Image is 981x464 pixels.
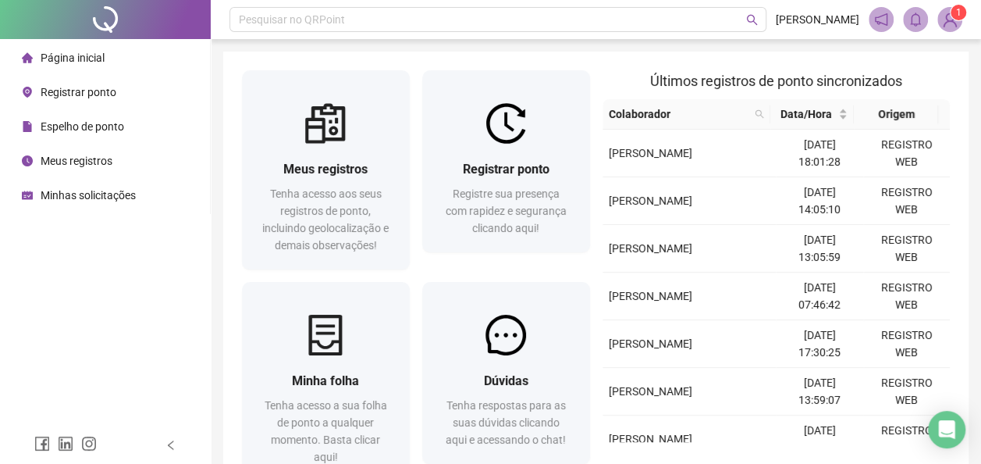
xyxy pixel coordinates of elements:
td: REGISTRO WEB [863,368,950,416]
span: clock-circle [22,155,33,166]
span: [PERSON_NAME] [609,433,692,445]
th: Data/Hora [770,99,855,130]
span: [PERSON_NAME] [609,242,692,255]
span: search [752,102,767,126]
img: 93202 [938,8,961,31]
span: [PERSON_NAME] [609,385,692,398]
td: [DATE] 18:01:28 [776,130,862,177]
td: [DATE] 13:59:07 [776,368,862,416]
span: [PERSON_NAME] [609,337,692,350]
td: REGISTRO WEB [863,177,950,225]
td: REGISTRO WEB [863,225,950,273]
a: Registrar pontoRegistre sua presença com rapidez e segurança clicando aqui! [422,70,590,252]
span: notification [874,12,888,27]
span: Últimos registros de ponto sincronizados [650,73,902,89]
th: Origem [854,99,938,130]
span: Colaborador [609,105,748,123]
span: [PERSON_NAME] [609,290,692,302]
span: Registrar ponto [41,86,116,98]
span: schedule [22,190,33,201]
span: Data/Hora [777,105,836,123]
span: search [746,14,758,26]
td: [DATE] 17:30:25 [776,320,862,368]
span: left [165,440,176,451]
td: [DATE] 14:05:10 [776,177,862,225]
span: 1 [956,7,961,18]
span: Tenha respostas para as suas dúvidas clicando aqui e acessando o chat! [446,399,566,446]
span: search [755,109,764,119]
span: environment [22,87,33,98]
span: linkedin [58,436,73,452]
span: Espelho de ponto [41,120,124,133]
td: REGISTRO WEB [863,130,950,177]
a: Meus registrosTenha acesso aos seus registros de ponto, incluindo geolocalização e demais observa... [242,70,410,269]
td: [DATE] 13:05:59 [776,225,862,273]
span: Página inicial [41,52,105,64]
span: Registre sua presença com rapidez e segurança clicando aqui! [446,187,567,234]
sup: Atualize o seu contato no menu Meus Dados [951,5,966,20]
td: [DATE] 07:46:42 [776,273,862,320]
span: Meus registros [41,155,112,167]
span: Dúvidas [484,373,528,388]
span: [PERSON_NAME] [776,11,859,28]
span: bell [908,12,922,27]
span: Meus registros [283,162,368,177]
a: DúvidasTenha respostas para as suas dúvidas clicando aqui e acessando o chat! [422,282,590,464]
span: Minhas solicitações [41,189,136,202]
td: [DATE] 13:00:24 [776,416,862,463]
span: facebook [34,436,50,452]
td: REGISTRO WEB [863,273,950,320]
span: Registrar ponto [463,162,549,177]
td: REGISTRO WEB [863,416,950,463]
span: home [22,52,33,63]
div: Open Intercom Messenger [928,411,965,448]
span: Tenha acesso a sua folha de ponto a qualquer momento. Basta clicar aqui! [265,399,387,463]
span: instagram [81,436,97,452]
span: Tenha acesso aos seus registros de ponto, incluindo geolocalização e demais observações! [262,187,389,252]
span: file [22,121,33,132]
span: [PERSON_NAME] [609,195,692,207]
span: [PERSON_NAME] [609,147,692,159]
td: REGISTRO WEB [863,320,950,368]
span: Minha folha [292,373,359,388]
